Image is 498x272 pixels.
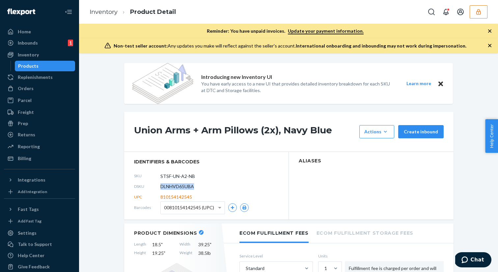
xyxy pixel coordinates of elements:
div: Products [18,63,39,69]
button: Actions [359,125,394,138]
label: Service Level [239,253,313,259]
iframe: Opens a widget where you can chat to one of our agents [455,252,491,269]
button: Talk to Support [4,239,75,250]
span: 00810154142545 (UPC) [164,202,214,213]
p: Introducing new Inventory UI [201,73,272,81]
a: Replenishments [4,72,75,83]
div: Billing [18,155,31,162]
div: Help Center [18,252,44,259]
a: Home [4,26,75,37]
span: 38.5 lb [198,250,220,256]
span: Non-test seller account: [114,43,168,49]
div: Any updates you make will reflect against the seller's account. [114,43,466,49]
input: Standard [245,265,246,272]
span: Barcodes [134,205,160,210]
a: Product Detail [130,8,176,16]
p: Reminder: You have unpaid invoices. [207,28,364,34]
span: 19.25 [152,250,174,256]
li: Ecom Fulfillment Storage Fees [317,223,413,242]
button: Open account menu [454,5,467,18]
button: Create inbound [398,125,444,138]
span: 18.5 [152,241,174,248]
img: Flexport logo [7,9,35,15]
a: Inventory [4,50,75,60]
a: Help Center [4,250,75,261]
button: Close Navigation [62,5,75,18]
div: Replenishments [18,74,53,81]
button: Open Search Box [425,5,438,18]
a: Add Integration [4,188,75,196]
button: Close [436,80,445,88]
div: Home [18,28,31,35]
span: Height [134,250,146,256]
button: Help Center [485,119,498,153]
span: International onboarding and inbounding may not work during impersonation. [296,43,466,49]
span: " [164,250,165,256]
div: Inbounds [18,40,38,46]
div: Actions [364,128,389,135]
span: identifiers & barcodes [134,158,279,165]
div: Talk to Support [18,241,52,248]
a: Inbounds1 [4,38,75,48]
a: Update your payment information. [288,28,364,34]
div: Orders [18,85,34,92]
input: 1 [324,265,324,272]
div: Inventory [18,51,39,58]
a: Prep [4,118,75,129]
a: Orders [4,83,75,94]
a: Products [15,61,75,71]
a: Freight [4,107,75,118]
span: 810154142545 [160,194,192,200]
a: Returns [4,129,75,140]
span: SKU [134,173,160,179]
button: Give Feedback [4,261,75,272]
button: Learn more [402,80,435,88]
a: Parcel [4,95,75,106]
div: Reporting [18,143,40,150]
a: Add Fast Tag [4,217,75,225]
button: Integrations [4,175,75,185]
span: DSKU [134,184,160,189]
span: UPC [134,194,160,200]
div: Add Fast Tag [18,218,41,224]
div: Parcel [18,97,32,104]
a: Reporting [4,141,75,152]
div: Prep [18,120,28,127]
label: Units [318,253,340,259]
h1: Union Arms + Arm Pillows (2x), Navy Blue [134,125,356,138]
span: Weight [180,250,192,256]
div: Freight [18,109,34,116]
div: Settings [18,230,37,236]
div: Standard [246,265,264,272]
div: Fast Tags [18,206,39,213]
img: new-reports-banner-icon.82668bd98b6a51aee86340f2a7b77ae3.png [132,63,193,104]
div: Add Integration [18,189,47,194]
div: 1 [324,265,327,272]
li: Ecom Fulfillment Fees [239,223,309,243]
h2: Aliases [299,158,444,163]
div: Integrations [18,177,45,183]
span: " [161,242,163,247]
span: DLNHVD65UBA [160,183,194,190]
span: " [210,242,211,247]
button: Fast Tags [4,204,75,215]
p: You have early access to a new UI that provides detailed inventory breakdown for each SKU at DTC ... [201,81,394,94]
span: 39.25 [198,241,220,248]
a: Settings [4,228,75,238]
a: Billing [4,153,75,164]
a: Inventory [90,8,118,16]
span: Length [134,241,146,248]
button: Open notifications [439,5,453,18]
h2: Product Dimensions [134,230,197,236]
ol: breadcrumbs [84,2,181,22]
div: 1 [68,40,73,46]
div: Returns [18,131,35,138]
span: Width [180,241,192,248]
div: Give Feedback [18,263,50,270]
